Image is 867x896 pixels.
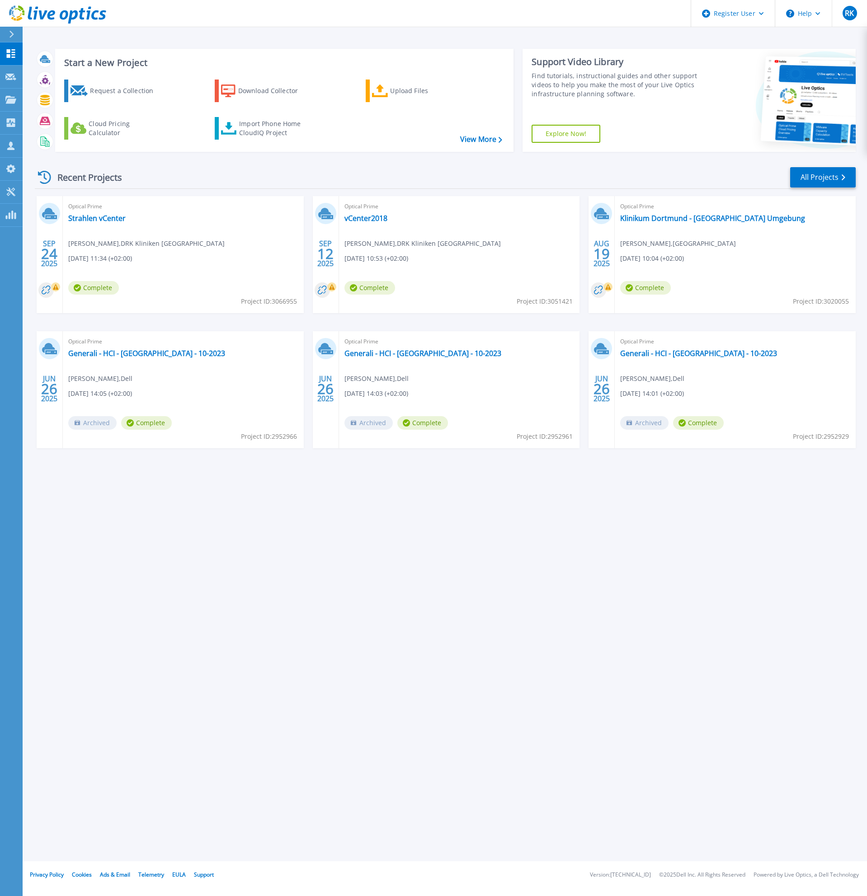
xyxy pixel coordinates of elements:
[659,872,745,878] li: © 2025 Dell Inc. All Rights Reserved
[845,9,854,17] span: RK
[41,372,58,405] div: JUN 2025
[121,416,172,430] span: Complete
[68,349,225,358] a: Generali - HCI - [GEOGRAPHIC_DATA] - 10-2023
[241,296,297,306] span: Project ID: 3066955
[344,202,575,211] span: Optical Prime
[793,296,849,306] span: Project ID: 3020055
[172,871,186,878] a: EULA
[620,389,684,399] span: [DATE] 14:01 (+02:00)
[793,432,849,441] span: Project ID: 2952929
[238,82,311,100] div: Download Collector
[620,214,805,223] a: Klinikum Dortmund - [GEOGRAPHIC_DATA] Umgebung
[64,80,165,102] a: Request a Collection
[68,239,225,249] span: [PERSON_NAME] , DRK Kliniken [GEOGRAPHIC_DATA]
[68,214,126,223] a: Strahlen vCenter
[460,135,502,144] a: View More
[517,432,573,441] span: Project ID: 2952961
[241,432,297,441] span: Project ID: 2952966
[754,872,859,878] li: Powered by Live Optics, a Dell Technology
[344,239,501,249] span: [PERSON_NAME] , DRK Kliniken [GEOGRAPHIC_DATA]
[317,237,334,270] div: SEP 2025
[397,416,448,430] span: Complete
[532,56,702,68] div: Support Video Library
[620,349,777,358] a: Generali - HCI - [GEOGRAPHIC_DATA] - 10-2023
[594,250,610,258] span: 19
[620,253,684,263] span: [DATE] 10:04 (+02:00)
[138,871,164,878] a: Telemetry
[620,374,684,384] span: [PERSON_NAME] , Dell
[344,253,408,263] span: [DATE] 10:53 (+02:00)
[344,389,408,399] span: [DATE] 14:03 (+02:00)
[68,374,132,384] span: [PERSON_NAME] , Dell
[68,253,132,263] span: [DATE] 11:34 (+02:00)
[41,250,57,258] span: 24
[317,385,334,393] span: 26
[594,385,610,393] span: 26
[620,202,850,211] span: Optical Prime
[68,416,117,430] span: Archived
[673,416,724,430] span: Complete
[620,337,850,347] span: Optical Prime
[90,82,162,100] div: Request a Collection
[68,389,132,399] span: [DATE] 14:05 (+02:00)
[790,167,856,188] a: All Projects
[64,117,165,140] a: Cloud Pricing Calculator
[593,237,610,270] div: AUG 2025
[41,385,57,393] span: 26
[344,416,393,430] span: Archived
[620,239,736,249] span: [PERSON_NAME] , [GEOGRAPHIC_DATA]
[35,166,134,188] div: Recent Projects
[344,337,575,347] span: Optical Prime
[593,372,610,405] div: JUN 2025
[100,871,130,878] a: Ads & Email
[68,202,298,211] span: Optical Prime
[215,80,316,102] a: Download Collector
[344,214,387,223] a: vCenter2018
[390,82,462,100] div: Upload Files
[68,337,298,347] span: Optical Prime
[620,281,671,295] span: Complete
[41,237,58,270] div: SEP 2025
[64,58,502,68] h3: Start a New Project
[30,871,64,878] a: Privacy Policy
[620,416,669,430] span: Archived
[239,119,310,137] div: Import Phone Home CloudIQ Project
[590,872,651,878] li: Version: [TECHNICAL_ID]
[344,349,501,358] a: Generali - HCI - [GEOGRAPHIC_DATA] - 10-2023
[532,71,702,99] div: Find tutorials, instructional guides and other support videos to help you make the most of your L...
[344,281,395,295] span: Complete
[194,871,214,878] a: Support
[68,281,119,295] span: Complete
[517,296,573,306] span: Project ID: 3051421
[72,871,92,878] a: Cookies
[366,80,466,102] a: Upload Files
[344,374,409,384] span: [PERSON_NAME] , Dell
[89,119,161,137] div: Cloud Pricing Calculator
[532,125,600,143] a: Explore Now!
[317,372,334,405] div: JUN 2025
[317,250,334,258] span: 12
